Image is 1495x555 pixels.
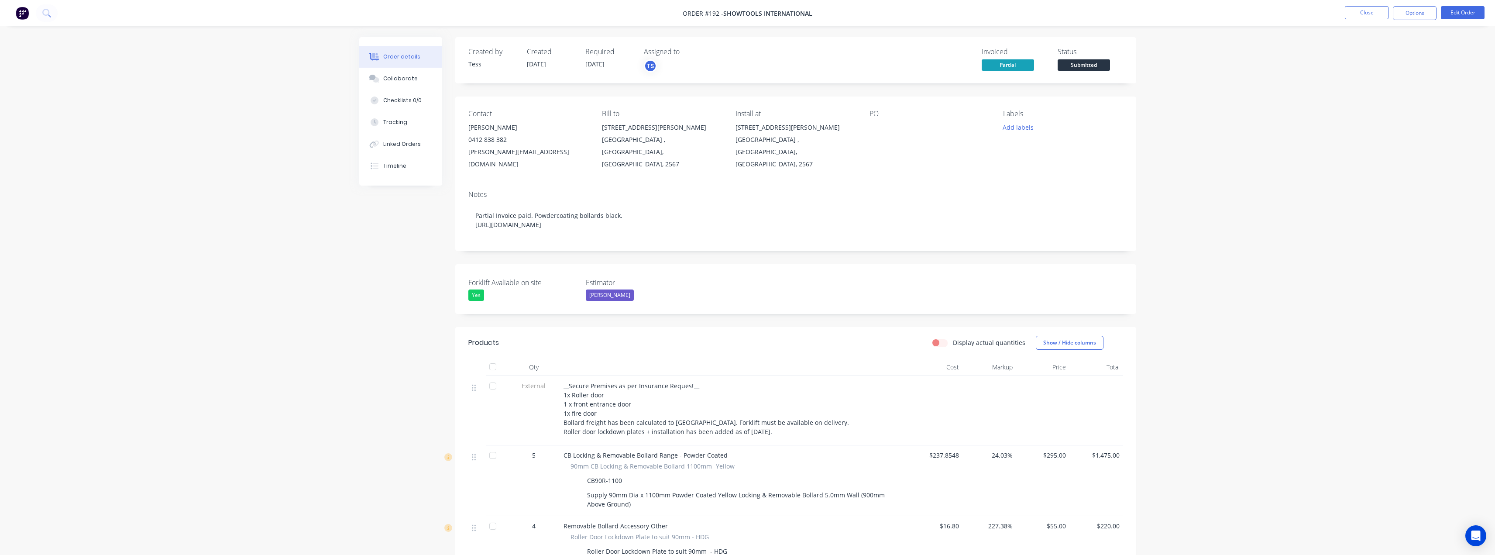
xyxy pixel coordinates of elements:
div: [PERSON_NAME] [586,290,634,301]
div: Checklists 0/0 [383,97,422,104]
label: Estimator [586,277,695,288]
div: PO [870,110,989,118]
div: Linked Orders [383,140,421,148]
span: $295.00 [1020,451,1066,460]
div: Partial Invoice paid. Powdercoating bollards black. [URL][DOMAIN_NAME] [468,202,1123,238]
span: $55.00 [1020,521,1066,531]
button: Edit Order [1441,6,1485,19]
div: [STREET_ADDRESS][PERSON_NAME][GEOGRAPHIC_DATA] , [GEOGRAPHIC_DATA], [GEOGRAPHIC_DATA], 2567 [735,121,855,170]
div: [PERSON_NAME] [468,121,588,134]
span: [DATE] [527,60,546,68]
span: 90mm CB Locking & Removable Bollard 1100mm -Yellow [571,462,735,471]
span: Roller Door Lockdown Plate to suit 90mm - HDG [571,532,709,541]
label: Forklift Avaliable on site [468,277,577,288]
div: Yes [468,290,484,301]
div: [GEOGRAPHIC_DATA] , [GEOGRAPHIC_DATA], [GEOGRAPHIC_DATA], 2567 [735,134,855,170]
div: Price [1016,359,1070,376]
span: $1,475.00 [1073,451,1120,460]
span: $16.80 [913,521,959,531]
button: Close [1345,6,1388,19]
div: Labels [1003,110,1123,118]
button: Show / Hide columns [1036,336,1103,350]
span: Removable Bollard Accessory Other [564,522,668,530]
div: CB90R-1100 [584,474,625,487]
span: Showtools International [723,9,812,17]
div: Products [468,338,499,348]
button: Order details [359,46,442,68]
div: Install at [735,110,855,118]
div: [PERSON_NAME]0412 838 382[PERSON_NAME][EMAIL_ADDRESS][DOMAIN_NAME] [468,121,588,170]
span: [DATE] [585,60,605,68]
button: Checklists 0/0 [359,90,442,111]
div: Open Intercom Messenger [1465,525,1486,546]
div: Timeline [383,162,406,170]
button: Submitted [1058,59,1110,72]
span: External [511,381,557,390]
div: [STREET_ADDRESS][PERSON_NAME][GEOGRAPHIC_DATA] , [GEOGRAPHIC_DATA], [GEOGRAPHIC_DATA], 2567 [602,121,722,170]
div: Contact [468,110,588,118]
button: Timeline [359,155,442,177]
div: Qty [508,359,560,376]
div: Invoiced [982,48,1047,56]
div: [STREET_ADDRESS][PERSON_NAME] [735,121,855,134]
div: Notes [468,190,1123,199]
span: __Secure Premises as per Insurance Request__ 1x Roller door 1 x front entrance door 1x fire door ... [564,382,849,436]
div: Cost [909,359,963,376]
div: Assigned to [644,48,731,56]
div: Required [585,48,633,56]
span: $237.8548 [913,451,959,460]
div: Tess [468,59,516,69]
div: Supply 90mm Dia x 1100mm Powder Coated Yellow Locking & Removable Bollard 5.0mm Wall (900mm Above... [584,489,899,510]
button: Collaborate [359,68,442,90]
button: Linked Orders [359,133,442,155]
div: [STREET_ADDRESS][PERSON_NAME] [602,121,722,134]
span: 227.38% [966,521,1013,531]
div: [GEOGRAPHIC_DATA] , [GEOGRAPHIC_DATA], [GEOGRAPHIC_DATA], 2567 [602,134,722,170]
div: Tracking [383,118,407,126]
div: Collaborate [383,75,418,83]
div: Status [1058,48,1123,56]
button: Tracking [359,111,442,133]
span: Submitted [1058,59,1110,70]
div: Markup [962,359,1016,376]
div: 0412 838 382 [468,134,588,146]
span: 5 [532,451,536,460]
div: Created by [468,48,516,56]
button: Options [1393,6,1437,20]
div: Total [1069,359,1123,376]
span: 4 [532,521,536,531]
span: CB Locking & Removable Bollard Range - Powder Coated [564,451,728,459]
span: 24.03% [966,451,1013,460]
label: Display actual quantities [953,338,1025,347]
img: Factory [16,7,29,20]
div: Created [527,48,575,56]
span: Order #192 - [683,9,723,17]
div: [PERSON_NAME][EMAIL_ADDRESS][DOMAIN_NAME] [468,146,588,170]
span: Partial [982,59,1034,70]
span: $220.00 [1073,521,1120,531]
div: Bill to [602,110,722,118]
button: TS [644,59,657,72]
div: Order details [383,53,420,61]
button: Add labels [998,121,1038,133]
